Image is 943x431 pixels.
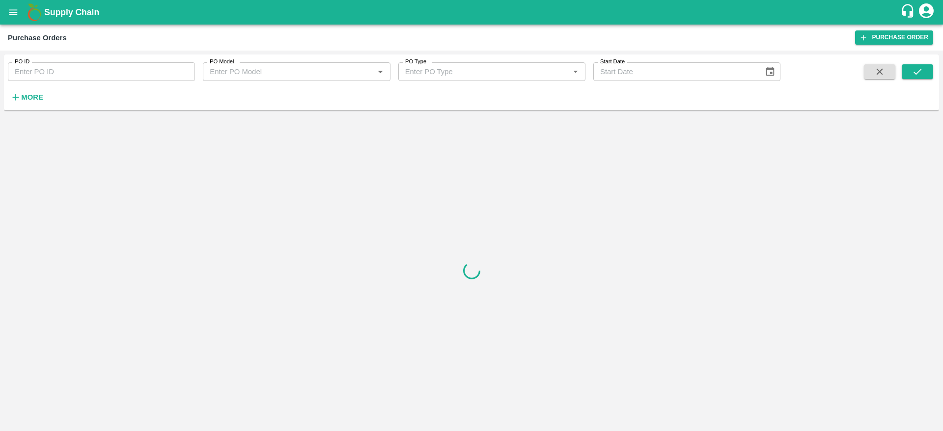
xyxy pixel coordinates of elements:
button: More [8,89,46,106]
strong: More [21,93,43,101]
div: Purchase Orders [8,31,67,44]
input: Enter PO Type [401,65,566,78]
div: account of current user [917,2,935,23]
button: Choose date [761,62,779,81]
img: logo [25,2,44,22]
button: Open [569,65,582,78]
label: PO Type [405,58,426,66]
b: Supply Chain [44,7,99,17]
input: Enter PO ID [8,62,195,81]
button: Open [374,65,387,78]
a: Purchase Order [855,30,933,45]
a: Supply Chain [44,5,900,19]
input: Start Date [593,62,757,81]
label: Start Date [600,58,625,66]
div: customer-support [900,3,917,21]
label: PO ID [15,58,29,66]
input: Enter PO Model [206,65,371,78]
label: PO Model [210,58,234,66]
button: open drawer [2,1,25,24]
